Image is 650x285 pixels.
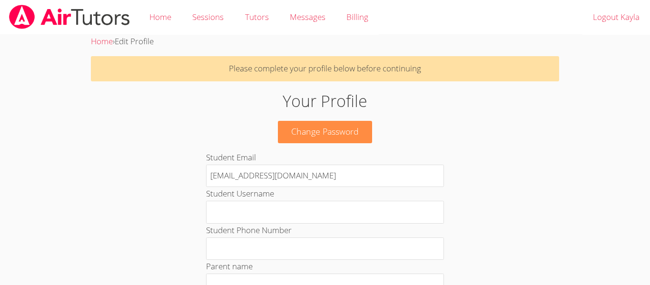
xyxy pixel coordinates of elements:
[278,121,372,143] a: Change Password
[206,225,292,236] label: Student Phone Number
[115,36,154,47] span: Edit Profile
[8,5,131,29] img: airtutors_banner-c4298cdbf04f3fff15de1276eac7730deb9818008684d7c2e4769d2f7ddbe033.png
[206,152,256,163] label: Student Email
[290,11,325,22] span: Messages
[91,36,113,47] a: Home
[149,89,501,113] h1: Your Profile
[91,56,559,81] p: Please complete your profile below before continuing
[91,35,559,49] div: ›
[206,261,253,272] label: Parent name
[206,188,274,199] label: Student Username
